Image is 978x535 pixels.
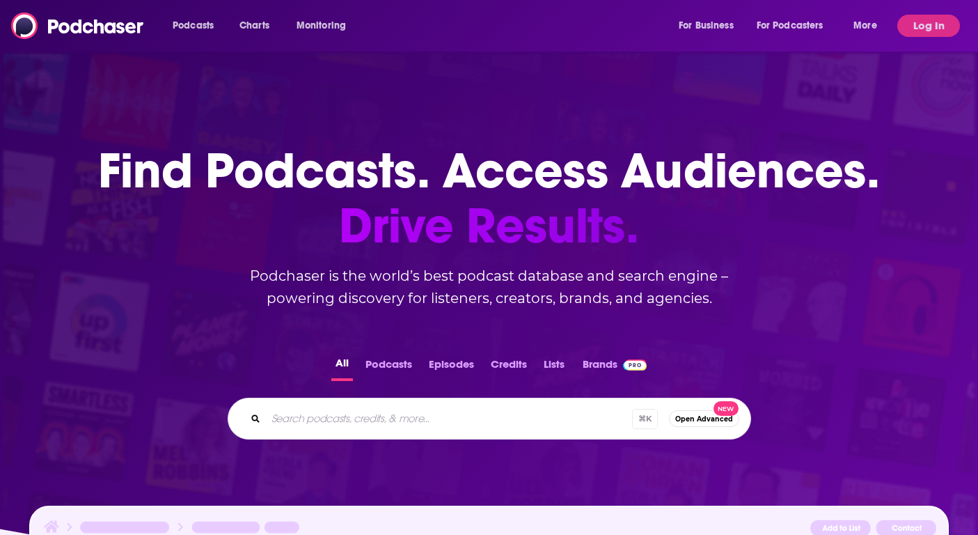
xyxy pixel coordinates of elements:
span: Podcasts [173,16,214,36]
button: Episodes [425,354,478,381]
a: BrandsPodchaser Pro [583,354,647,381]
span: Drive Results. [98,199,880,254]
span: New [713,401,739,416]
span: Open Advanced [675,415,733,423]
span: Charts [239,16,269,36]
button: Podcasts [361,354,416,381]
button: open menu [748,15,844,37]
button: open menu [287,15,364,37]
img: Podchaser Pro [623,359,647,371]
img: Podchaser - Follow, Share and Rate Podcasts [11,13,145,39]
button: open menu [844,15,894,37]
button: Open AdvancedNew [669,410,739,427]
div: Search podcasts, credits, & more... [228,398,751,440]
span: More [853,16,877,36]
input: Search podcasts, credits, & more... [266,408,632,430]
a: Charts [230,15,278,37]
button: open menu [163,15,232,37]
h2: Podchaser is the world’s best podcast database and search engine – powering discovery for listene... [211,265,768,309]
button: open menu [669,15,751,37]
button: All [331,354,353,381]
span: For Business [679,16,734,36]
span: For Podcasters [757,16,823,36]
button: Credits [487,354,531,381]
span: Monitoring [297,16,346,36]
button: Log In [897,15,960,37]
h1: Find Podcasts. Access Audiences. [98,144,880,254]
span: ⌘ K [632,409,658,429]
button: Lists [539,354,569,381]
